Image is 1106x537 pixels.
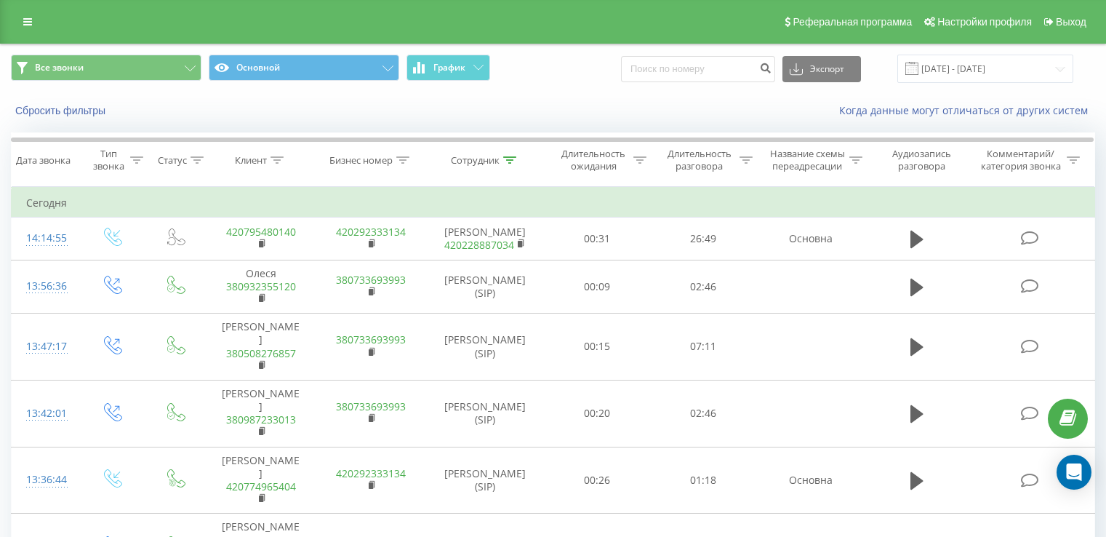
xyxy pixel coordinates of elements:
[158,154,187,167] div: Статус
[426,218,545,260] td: [PERSON_NAME]
[26,272,65,301] div: 13:56:36
[336,399,406,413] a: 380733693993
[621,56,775,82] input: Поиск по номеру
[26,224,65,252] div: 14:14:55
[329,154,393,167] div: Бизнес номер
[426,380,545,447] td: [PERSON_NAME] (SIP)
[663,148,736,172] div: Длительность разговора
[206,260,316,314] td: Олеся
[879,148,964,172] div: Аудиозапись разговора
[26,399,65,428] div: 13:42:01
[26,466,65,494] div: 13:36:44
[545,314,650,381] td: 00:15
[793,16,912,28] span: Реферальная программа
[756,218,865,260] td: Основна
[235,154,267,167] div: Клиент
[444,238,514,252] a: 420228887034
[650,314,756,381] td: 07:11
[226,413,296,426] a: 380987233013
[558,148,630,172] div: Длительность ожидания
[650,218,756,260] td: 26:49
[11,104,113,117] button: Сбросить фильтры
[426,314,545,381] td: [PERSON_NAME] (SIP)
[650,447,756,514] td: 01:18
[226,480,296,493] a: 420774965404
[545,380,650,447] td: 00:20
[426,447,545,514] td: [PERSON_NAME] (SIP)
[545,218,650,260] td: 00:31
[209,55,399,81] button: Основной
[1057,455,1091,490] div: Open Intercom Messenger
[11,55,201,81] button: Все звонки
[451,154,500,167] div: Сотрудник
[26,333,65,361] div: 13:47:17
[35,62,84,73] span: Все звонки
[206,380,316,447] td: [PERSON_NAME]
[545,260,650,314] td: 00:09
[650,260,756,314] td: 02:46
[406,55,490,81] button: График
[545,447,650,514] td: 00:26
[650,380,756,447] td: 02:46
[769,148,846,172] div: Название схемы переадресации
[978,148,1063,172] div: Комментарий/категория звонка
[336,273,406,287] a: 380733693993
[426,260,545,314] td: [PERSON_NAME] (SIP)
[206,447,316,514] td: [PERSON_NAME]
[226,279,296,293] a: 380932355120
[16,154,71,167] div: Дата звонка
[336,466,406,480] a: 420292333134
[433,63,465,73] span: График
[336,225,406,239] a: 420292333134
[756,447,865,514] td: Основна
[336,333,406,346] a: 380733693993
[206,314,316,381] td: [PERSON_NAME]
[226,346,296,360] a: 380508276857
[839,103,1095,117] a: Когда данные могут отличаться от других систем
[226,225,296,239] a: 420795480140
[1056,16,1086,28] span: Выход
[92,148,126,172] div: Тип звонка
[782,56,861,82] button: Экспорт
[937,16,1032,28] span: Настройки профиля
[12,188,1095,218] td: Сегодня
